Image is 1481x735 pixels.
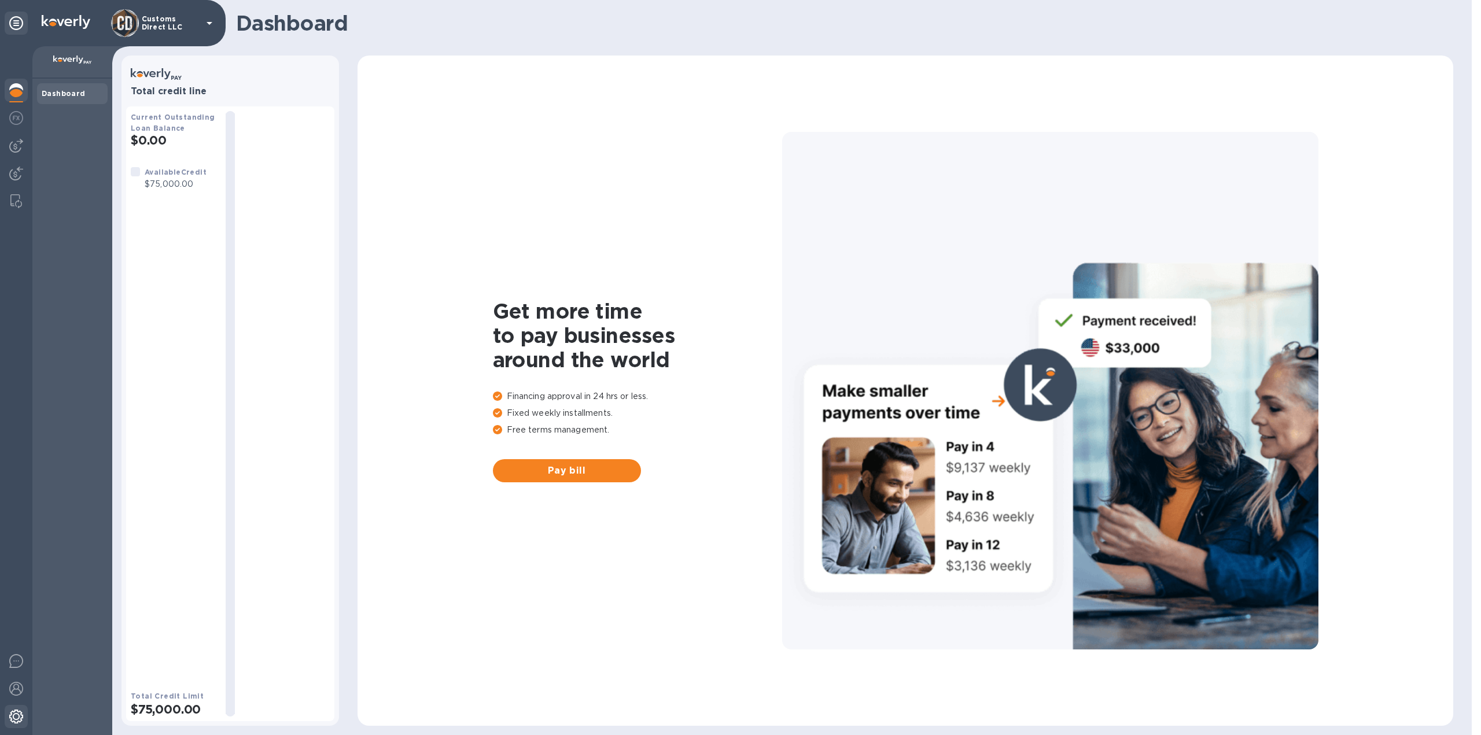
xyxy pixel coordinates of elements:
img: Logo [42,15,90,29]
h2: $0.00 [131,133,216,147]
span: Pay bill [502,464,632,478]
p: Free terms management. [493,424,782,436]
b: Dashboard [42,89,86,98]
h2: $75,000.00 [131,702,216,716]
p: Fixed weekly installments. [493,407,782,419]
b: Available Credit [145,168,207,176]
p: $75,000.00 [145,178,207,190]
b: Current Outstanding Loan Balance [131,113,215,132]
h1: Get more time to pay businesses around the world [493,299,782,372]
div: Unpin categories [5,12,28,35]
h1: Dashboard [236,11,1447,35]
img: Foreign exchange [9,111,23,125]
b: Total Credit Limit [131,692,204,700]
p: Customs Direct LLC [142,15,200,31]
p: Financing approval in 24 hrs or less. [493,390,782,402]
button: Pay bill [493,459,641,482]
h3: Total credit line [131,86,330,97]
